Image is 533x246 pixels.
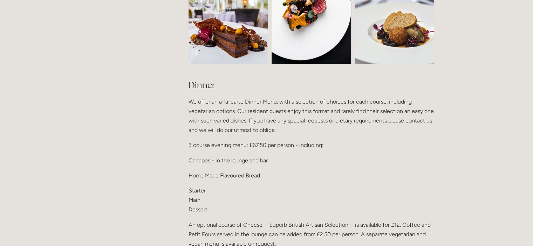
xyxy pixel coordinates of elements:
[189,186,434,215] p: Starter Main Dessert
[189,97,434,135] p: We offer an a-la-carte Dinner Menu, with a selection of choices for each course, including vegeta...
[189,79,434,91] h2: Dinner
[189,171,434,180] p: Home Made Flavoured Bread
[189,156,434,165] p: Canapes - in the lounge and bar
[189,140,434,150] p: 3 course evening menu: £67.50 per person - including:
